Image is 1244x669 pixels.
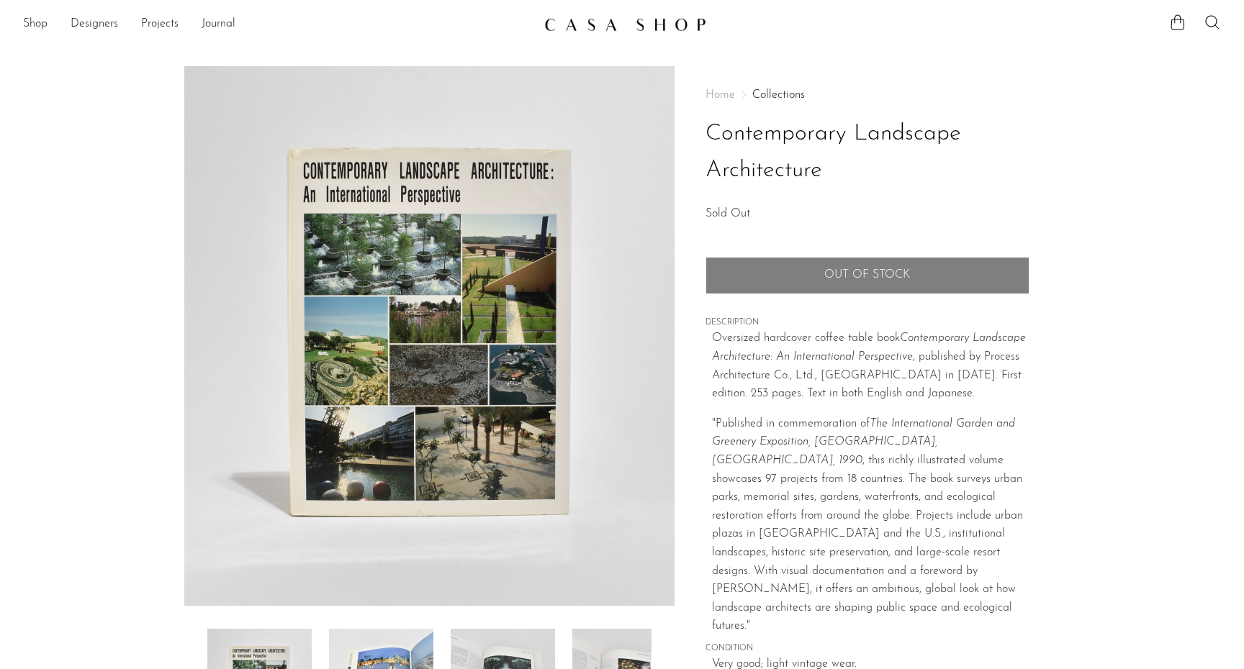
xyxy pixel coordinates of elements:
ul: NEW HEADER MENU [23,12,533,37]
a: Projects [141,15,179,34]
span: DESCRIPTION [706,317,1029,329]
a: Designers [71,15,118,34]
p: "Published in commemoration of , this richly illustrated volume showcases 97 projects from 18 cou... [712,415,1029,636]
h1: Contemporary Landscape Architecture [706,116,1029,189]
span: Sold Out [706,208,750,219]
a: Shop [23,15,48,34]
a: Journal [202,15,235,34]
span: CONDITION [706,642,1029,655]
nav: Desktop navigation [23,12,533,37]
em: The International Garden and Greenery Exposition, [GEOGRAPHIC_DATA], [GEOGRAPHIC_DATA], 1990 [712,418,1015,466]
nav: Breadcrumbs [706,89,1029,101]
a: Collections [752,89,805,101]
button: Add to cart [706,257,1029,294]
img: Contemporary Landscape Architecture [184,66,675,606]
span: Out of stock [824,268,910,282]
p: Oversized hardcover coffee table book , published by Process Architecture Co., Ltd., [GEOGRAPHIC_... [712,329,1029,403]
span: Home [706,89,735,101]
